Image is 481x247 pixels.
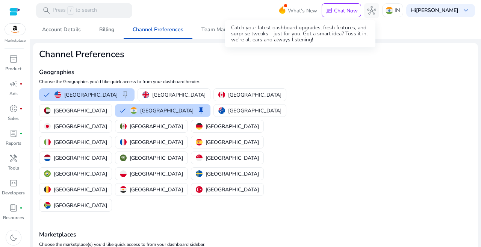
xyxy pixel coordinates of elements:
[39,231,472,238] h4: Marketplaces
[44,139,51,145] img: it.svg
[53,6,97,15] p: Press to search
[201,27,248,32] span: Team Management
[196,186,203,193] img: tr.svg
[130,107,137,114] img: in.svg
[206,154,259,162] p: [GEOGRAPHIC_DATA]
[325,7,333,15] span: chat
[196,170,203,177] img: se.svg
[44,170,51,177] img: br.svg
[121,90,130,99] span: keep
[142,91,149,98] img: uk.svg
[152,91,206,99] p: [GEOGRAPHIC_DATA]
[9,55,18,64] span: inventory_2
[6,140,21,147] p: Reports
[44,202,51,209] img: za.svg
[9,104,18,113] span: donut_small
[461,6,470,15] span: keyboard_arrow_down
[120,123,127,130] img: mx.svg
[8,115,19,122] p: Sales
[42,6,51,15] span: search
[120,186,127,193] img: eg.svg
[395,4,400,17] p: IN
[9,79,18,88] span: campaign
[39,69,328,76] h4: Geographies
[39,49,328,60] h2: Channel Preferences
[120,170,127,177] img: pl.svg
[5,65,21,72] p: Product
[5,24,25,35] img: amazon.svg
[20,132,23,135] span: fiber_manual_record
[9,154,18,163] span: handyman
[411,8,458,13] p: Hi
[9,129,18,138] span: lab_profile
[130,154,183,162] p: [GEOGRAPHIC_DATA]
[67,6,74,15] span: /
[64,91,118,99] p: [GEOGRAPHIC_DATA]
[54,138,107,146] p: [GEOGRAPHIC_DATA]
[130,123,183,130] p: [GEOGRAPHIC_DATA]
[9,90,18,97] p: Ads
[218,107,225,114] img: au.svg
[120,139,127,145] img: fr.svg
[225,20,375,47] div: Catch your latest dashboard upgrades, fresh features, and surprise tweaks - just for you. Got a s...
[39,78,328,85] p: Choose the Geographies you'd like quick access to from your dashboard header.
[3,214,24,221] p: Resources
[206,170,259,178] p: [GEOGRAPHIC_DATA]
[5,38,26,44] p: Marketplace
[130,186,183,194] p: [GEOGRAPHIC_DATA]
[8,165,19,171] p: Tools
[54,154,107,162] p: [GEOGRAPHIC_DATA]
[120,155,127,161] img: sa.svg
[54,107,107,115] p: [GEOGRAPHIC_DATA]
[54,170,107,178] p: [GEOGRAPHIC_DATA]
[206,123,259,130] p: [GEOGRAPHIC_DATA]
[20,107,23,110] span: fiber_manual_record
[133,27,183,32] span: Channel Preferences
[54,202,107,209] p: [GEOGRAPHIC_DATA]
[44,186,51,193] img: be.svg
[9,233,18,242] span: dark_mode
[54,123,107,130] p: [GEOGRAPHIC_DATA]
[2,189,25,196] p: Developers
[386,7,393,14] img: in.svg
[196,155,203,161] img: sg.svg
[9,179,18,188] span: code_blocks
[367,6,376,15] span: hub
[54,91,61,98] img: us.svg
[288,4,317,17] span: What's New
[42,27,81,32] span: Account Details
[196,123,203,130] img: de.svg
[206,138,259,146] p: [GEOGRAPHIC_DATA]
[334,7,358,14] p: Chat Now
[206,186,259,194] p: [GEOGRAPHIC_DATA]
[44,155,51,161] img: nl.svg
[218,91,225,98] img: ca.svg
[364,3,379,18] button: hub
[54,186,107,194] p: [GEOGRAPHIC_DATA]
[228,91,281,99] p: [GEOGRAPHIC_DATA]
[9,203,18,212] span: book_4
[99,27,114,32] span: Billing
[130,170,183,178] p: [GEOGRAPHIC_DATA]
[196,139,203,145] img: es.svg
[322,3,361,18] button: chatChat Now
[228,107,281,115] p: [GEOGRAPHIC_DATA]
[44,123,51,130] img: jp.svg
[197,106,206,115] span: keep
[44,107,51,114] img: ae.svg
[130,138,183,146] p: [GEOGRAPHIC_DATA]
[140,107,194,115] p: [GEOGRAPHIC_DATA]
[20,206,23,209] span: fiber_manual_record
[20,82,23,85] span: fiber_manual_record
[416,7,458,14] b: [PERSON_NAME]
